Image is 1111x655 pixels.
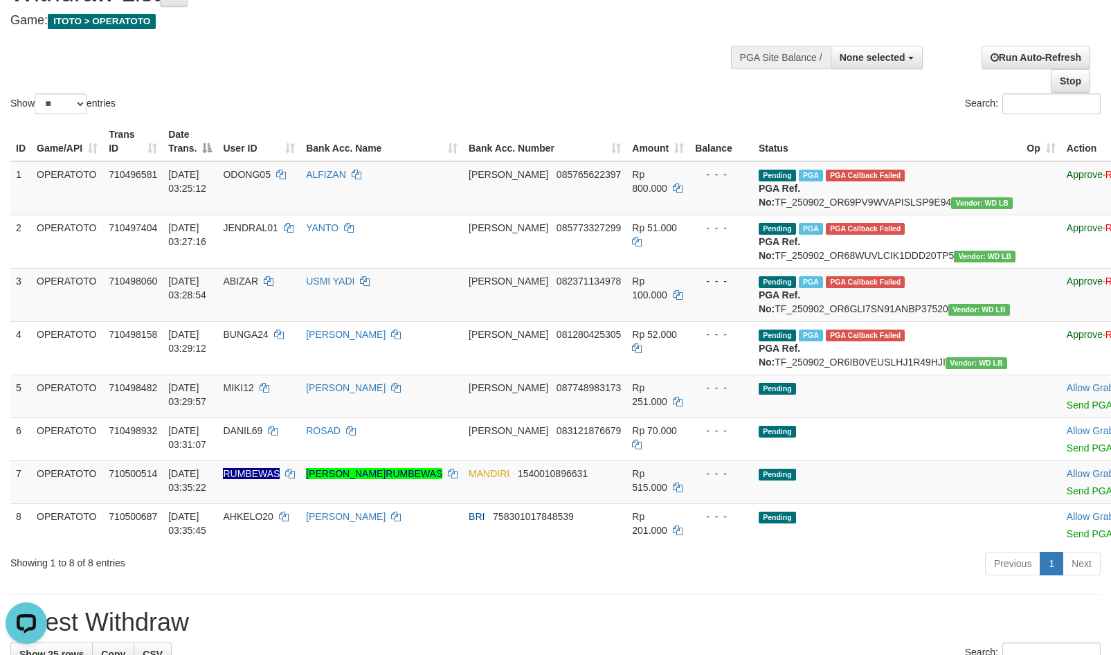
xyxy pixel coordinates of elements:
[1067,222,1103,233] a: Approve
[217,122,300,161] th: User ID: activate to sort column ascending
[10,375,31,418] td: 5
[557,329,621,340] span: Copy 081280425305 to clipboard
[759,512,796,523] span: Pending
[109,276,157,287] span: 710498060
[109,382,157,393] span: 710498482
[31,375,103,418] td: OPERATOTO
[1063,552,1101,575] a: Next
[109,425,157,436] span: 710498932
[695,381,748,395] div: - - -
[632,425,677,436] span: Rp 70.000
[31,122,103,161] th: Game/API: activate to sort column ascending
[632,169,667,194] span: Rp 800.000
[109,468,157,479] span: 710500514
[109,511,157,522] span: 710500687
[695,467,748,481] div: - - -
[759,469,796,481] span: Pending
[109,222,157,233] span: 710497404
[31,321,103,375] td: OPERATOTO
[753,161,1021,215] td: TF_250902_OR69PV9WVAPISLSP9E94
[306,511,386,522] a: [PERSON_NAME]
[35,93,87,114] select: Showentries
[306,222,338,233] a: YANTO
[946,357,1007,369] span: Vendor URL: https://dashboard.q2checkout.com/secure
[753,268,1021,321] td: TF_250902_OR6GLI7SN91ANBP37520
[168,425,206,450] span: [DATE] 03:31:07
[826,276,905,288] span: PGA Error
[10,609,1101,636] h1: Latest Withdraw
[632,276,667,300] span: Rp 100.000
[109,329,157,340] span: 710498158
[10,122,31,161] th: ID
[1067,329,1103,340] a: Approve
[831,46,923,69] button: None selected
[557,425,621,436] span: Copy 083121876679 to clipboard
[168,468,206,493] span: [DATE] 03:35:22
[469,222,548,233] span: [PERSON_NAME]
[1067,276,1103,287] a: Approve
[469,468,509,479] span: MANDIRI
[840,52,905,63] span: None selected
[168,276,206,300] span: [DATE] 03:28:54
[168,169,206,194] span: [DATE] 03:25:12
[306,169,346,180] a: ALFIZAN
[965,93,1101,114] label: Search:
[632,222,677,233] span: Rp 51.000
[799,170,823,181] span: Marked by bfgmia
[731,46,831,69] div: PGA Site Balance /
[163,122,217,161] th: Date Trans.: activate to sort column descending
[168,382,206,407] span: [DATE] 03:29:57
[31,161,103,215] td: OPERATOTO
[10,550,453,570] div: Showing 1 to 8 of 8 entries
[695,510,748,523] div: - - -
[799,330,823,341] span: Marked by bfgmia
[557,222,621,233] span: Copy 085773327299 to clipboard
[109,169,157,180] span: 710496581
[982,46,1090,69] a: Run Auto-Refresh
[306,329,386,340] a: [PERSON_NAME]
[6,6,47,47] button: Open LiveChat chat widget
[557,382,621,393] span: Copy 087748983173 to clipboard
[759,183,800,208] b: PGA Ref. No:
[753,122,1021,161] th: Status
[1002,93,1101,114] input: Search:
[518,468,588,479] span: Copy 1540010896631 to clipboard
[493,511,574,522] span: Copy 758301017848539 to clipboard
[223,511,273,522] span: AHKELO20
[626,122,689,161] th: Amount: activate to sort column ascending
[759,170,796,181] span: Pending
[759,276,796,288] span: Pending
[759,330,796,341] span: Pending
[469,382,548,393] span: [PERSON_NAME]
[1040,552,1063,575] a: 1
[103,122,163,161] th: Trans ID: activate to sort column ascending
[223,276,258,287] span: ABIZAR
[10,503,31,546] td: 8
[954,251,1015,262] span: Vendor URL: https://dashboard.q2checkout.com/secure
[632,468,667,493] span: Rp 515.000
[695,168,748,181] div: - - -
[10,321,31,375] td: 4
[31,460,103,503] td: OPERATOTO
[469,511,485,522] span: BRI
[10,93,116,114] label: Show entries
[759,426,796,438] span: Pending
[10,268,31,321] td: 3
[826,223,905,235] span: PGA Error
[306,276,354,287] a: USMI YADI
[223,425,262,436] span: DANIL69
[753,215,1021,268] td: TF_250902_OR68WUVLCIK1DDD20TP5
[759,289,800,314] b: PGA Ref. No:
[306,468,442,479] a: [PERSON_NAME]RUMBEWAS
[759,343,800,368] b: PGA Ref. No:
[48,14,156,29] span: ITOTO > OPERATOTO
[31,268,103,321] td: OPERATOTO
[799,276,823,288] span: Marked by bfgmia
[463,122,626,161] th: Bank Acc. Number: activate to sort column ascending
[31,215,103,268] td: OPERATOTO
[469,329,548,340] span: [PERSON_NAME]
[306,382,386,393] a: [PERSON_NAME]
[948,304,1010,316] span: Vendor URL: https://dashboard.q2checkout.com/secure
[632,382,667,407] span: Rp 251.000
[695,327,748,341] div: - - -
